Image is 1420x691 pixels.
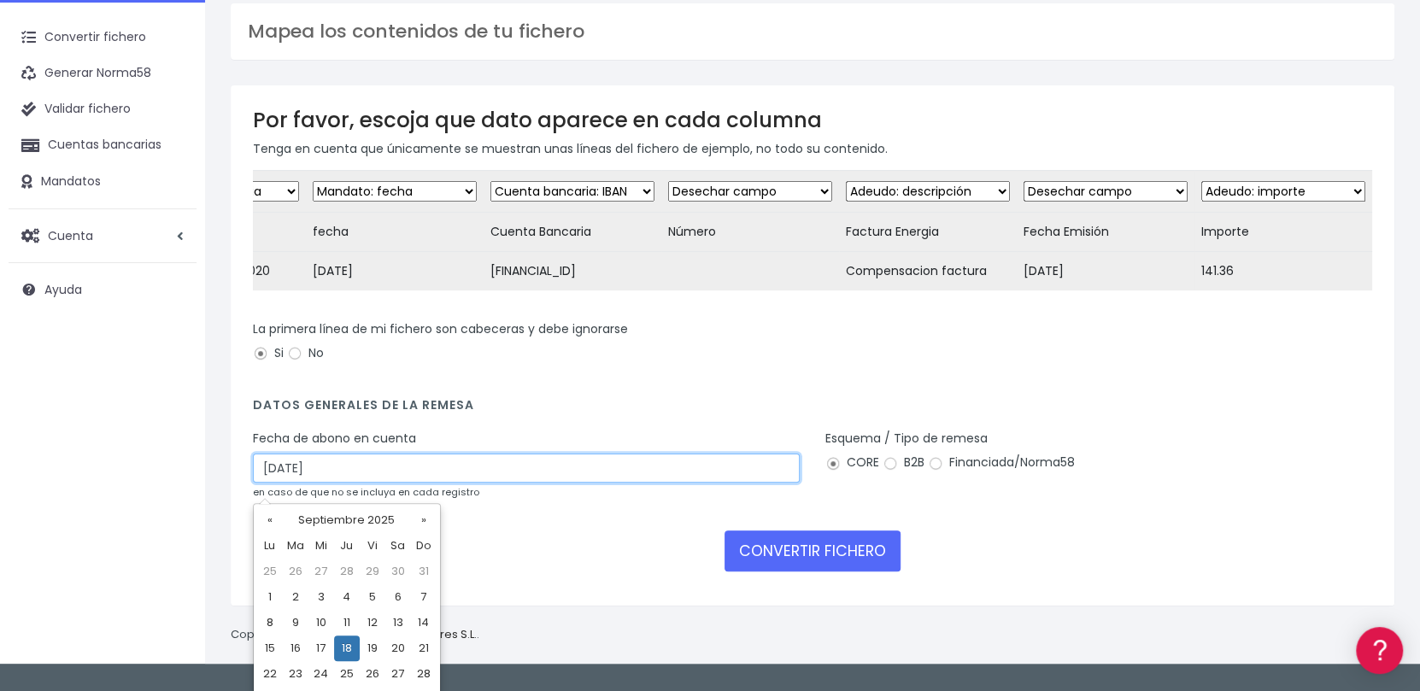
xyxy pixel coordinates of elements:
a: Convertir fichero [9,20,197,56]
a: General [17,366,325,393]
td: 20 [385,635,411,661]
td: 7 [411,584,437,610]
th: Lu [257,533,283,559]
label: La primera línea de mi fichero son cabeceras y debe ignorarse [253,320,628,338]
th: Sa [385,533,411,559]
td: Factura Energia [839,213,1017,252]
td: 19 [360,635,385,661]
td: 8 [257,610,283,635]
button: CONVERTIR FICHERO [725,530,901,571]
td: Cuenta Bancaria [484,213,661,252]
a: Cuentas bancarias [9,127,197,163]
td: [FINANCIAL_ID] [484,252,661,291]
label: Esquema / Tipo de remesa [825,430,988,448]
td: 17 [308,635,334,661]
a: Ayuda [9,272,197,307]
td: 12 [360,610,385,635]
th: Septiembre 2025 [283,507,411,533]
button: Contáctanos [17,457,325,487]
td: 25 [257,559,283,584]
td: 27 [385,661,411,687]
td: 24 [308,661,334,687]
td: 3 [308,584,334,610]
td: [DATE] [306,252,484,291]
span: Ayuda [44,281,82,298]
th: Ju [334,533,360,559]
p: Tenga en cuenta que únicamente se muestran unas líneas del fichero de ejemplo, no todo su contenido. [253,139,1372,158]
td: fecha [306,213,484,252]
td: 25 [334,661,360,687]
th: Vi [360,533,385,559]
td: 4 [334,584,360,610]
td: 26 [283,559,308,584]
td: 16 [283,635,308,661]
td: Fecha Emisión [1017,213,1194,252]
td: 30 [385,559,411,584]
th: « [257,507,283,533]
td: 10 [308,610,334,635]
div: Convertir ficheros [17,189,325,205]
td: 28 [411,661,437,687]
small: en caso de que no se incluya en cada registro [253,485,479,499]
td: 13 [385,610,411,635]
td: 9 [283,610,308,635]
th: Mi [308,533,334,559]
a: POWERED BY ENCHANT [235,492,329,508]
span: Cuenta [48,226,93,243]
a: API [17,436,325,463]
td: 28 [334,559,360,584]
a: Formatos [17,216,325,243]
label: Si [253,344,284,362]
h3: Mapea los contenidos de tu fichero [248,20,1377,43]
td: 11 [334,610,360,635]
div: Información general [17,119,325,135]
td: 29 [360,559,385,584]
td: 14 [411,610,437,635]
a: Generar Norma58 [9,56,197,91]
td: 2 [283,584,308,610]
td: 21 [411,635,437,661]
label: Financiada/Norma58 [928,454,1075,471]
td: [DATE] [1017,252,1194,291]
th: » [411,507,437,533]
td: 18 [334,635,360,661]
th: Ma [283,533,308,559]
a: Cuenta [9,218,197,254]
label: No [287,344,324,362]
h3: Por favor, escoja que dato aparece en cada columna [253,108,1372,132]
td: 1 [257,584,283,610]
a: Videotutoriales [17,269,325,296]
td: 5 [360,584,385,610]
a: Información general [17,145,325,172]
td: 23 [283,661,308,687]
td: 141.36 [1194,252,1372,291]
p: Copyright © 2025 . [231,626,479,644]
td: 22 [257,661,283,687]
td: 15 [257,635,283,661]
td: 27 [308,559,334,584]
td: Número [661,213,839,252]
label: Fecha de abono en cuenta [253,430,416,448]
td: Importe [1194,213,1372,252]
a: Perfiles de empresas [17,296,325,322]
a: Mandatos [9,164,197,200]
td: 6 [385,584,411,610]
a: Problemas habituales [17,243,325,269]
label: B2B [883,454,924,471]
td: 31 [411,559,437,584]
th: Do [411,533,437,559]
a: Validar fichero [9,91,197,127]
label: CORE [825,454,879,471]
td: Compensacion factura [839,252,1017,291]
div: Facturación [17,339,325,355]
td: 26 [360,661,385,687]
h4: Datos generales de la remesa [253,398,1372,421]
div: Programadores [17,410,325,426]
